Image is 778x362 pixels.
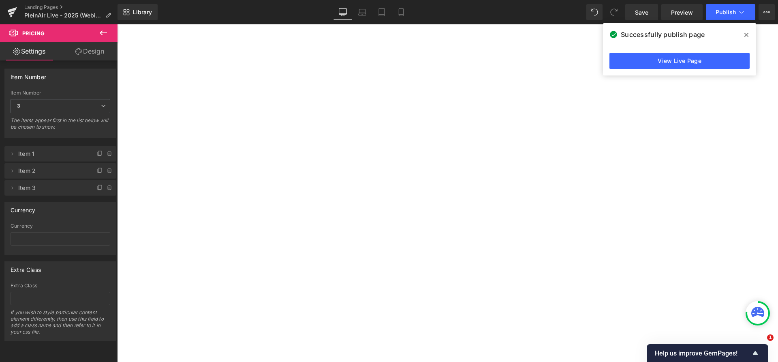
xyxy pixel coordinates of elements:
span: Pricing [22,30,45,37]
span: Help us improve GemPages! [655,349,750,357]
span: Successfully publish page [621,30,705,39]
button: Show survey - Help us improve GemPages! [655,348,760,358]
div: Item Number [11,69,46,80]
span: Publish [716,9,736,15]
a: Mobile [391,4,411,20]
a: Landing Pages [24,4,118,11]
span: Library [133,9,152,16]
div: If you wish to style particular content element differently, then use this field to add a class n... [11,309,110,340]
button: Publish [706,4,755,20]
span: Item 1 [18,146,86,162]
a: New Library [118,4,158,20]
div: Item Number [11,90,110,96]
span: 1 [767,334,774,341]
a: Laptop [353,4,372,20]
span: Item 3 [18,180,86,196]
button: More [759,4,775,20]
div: Currency [11,223,110,229]
a: Preview [661,4,703,20]
span: PleinAir Live - 2025 (Webinar Discount) [24,12,102,19]
b: 3 [17,103,20,109]
div: Currency [11,202,35,213]
div: The items appear first in the list below will be chosen to show. [11,117,110,136]
a: Tablet [372,4,391,20]
span: Preview [671,8,693,17]
div: Extra Class [11,262,41,273]
button: Redo [606,4,622,20]
a: Desktop [333,4,353,20]
button: Undo [586,4,603,20]
div: Extra Class [11,283,110,289]
span: Save [635,8,648,17]
iframe: Intercom live chat [750,334,770,354]
a: View Live Page [609,53,750,69]
span: Item 2 [18,163,86,179]
a: Design [60,42,119,60]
